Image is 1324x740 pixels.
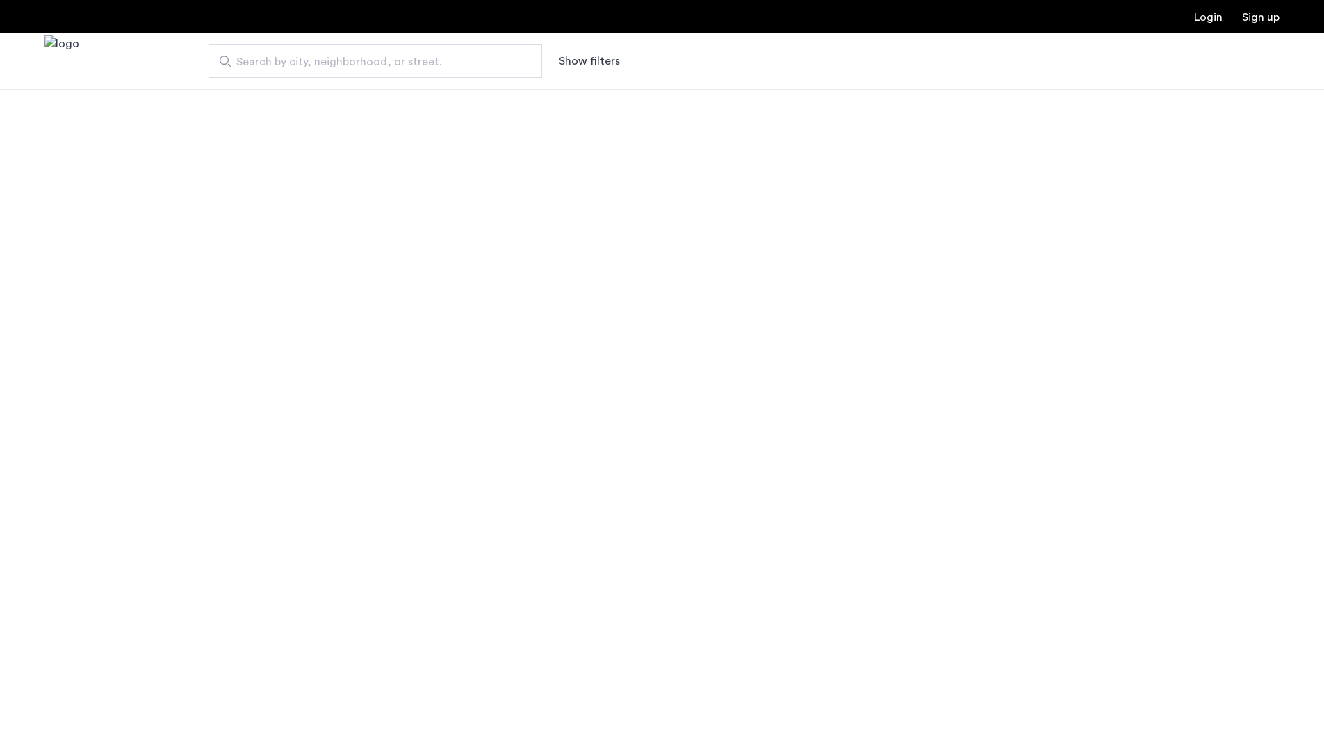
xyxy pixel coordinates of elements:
span: Search by city, neighborhood, or street. [236,54,503,70]
a: Registration [1242,12,1280,23]
a: Login [1194,12,1223,23]
input: Apartment Search [209,44,542,78]
img: logo [44,35,79,88]
a: Cazamio Logo [44,35,79,88]
button: Show or hide filters [559,53,620,69]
